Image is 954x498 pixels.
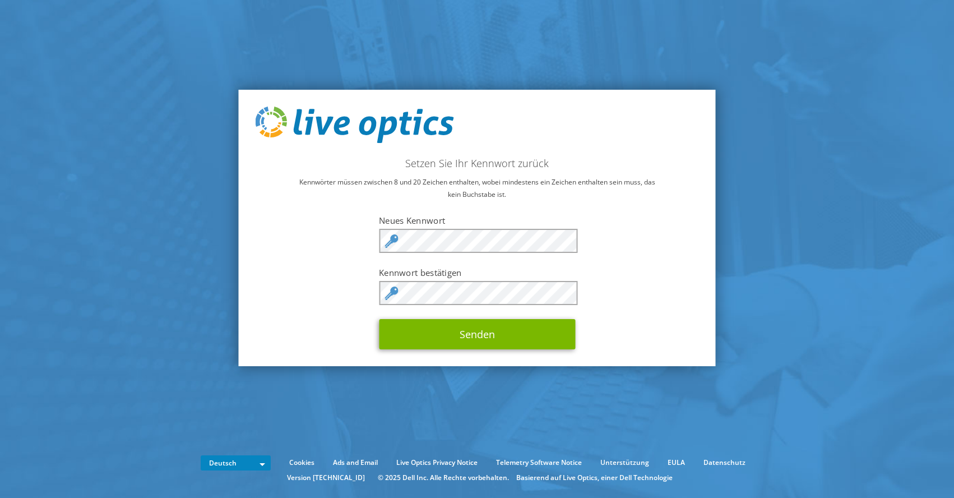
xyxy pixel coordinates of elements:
[256,157,699,169] h2: Setzen Sie Ihr Kennwort zurück
[325,457,386,469] a: Ads and Email
[592,457,657,469] a: Unterstützung
[379,267,575,278] label: Kennwort bestätigen
[281,472,371,484] li: Version [TECHNICAL_ID]
[488,457,590,469] a: Telemetry Software Notice
[695,457,754,469] a: Datenschutz
[516,472,673,484] li: Basierend auf Live Optics, einer Dell Technologie
[659,457,693,469] a: EULA
[372,472,515,484] li: © 2025 Dell Inc. Alle Rechte vorbehalten.
[379,215,575,226] label: Neues Kennwort
[281,457,323,469] a: Cookies
[379,319,575,349] button: Senden
[388,457,486,469] a: Live Optics Privacy Notice
[256,176,699,201] p: Kennwörter müssen zwischen 8 und 20 Zeichen enthalten, wobei mindestens ein Zeichen enthalten sei...
[256,107,454,144] img: live_optics_svg.svg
